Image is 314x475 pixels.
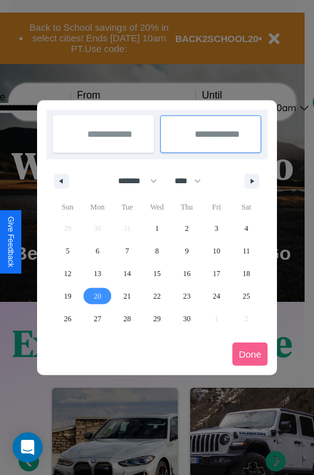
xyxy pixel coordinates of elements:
[232,240,261,262] button: 11
[142,217,171,240] button: 1
[232,262,261,285] button: 18
[244,217,248,240] span: 4
[142,285,171,307] button: 22
[82,240,112,262] button: 6
[202,197,231,217] span: Fri
[112,240,142,262] button: 7
[185,240,188,262] span: 9
[124,262,131,285] span: 14
[232,217,261,240] button: 4
[215,217,219,240] span: 3
[82,197,112,217] span: Mon
[82,307,112,330] button: 27
[183,307,190,330] span: 30
[66,240,70,262] span: 5
[155,217,159,240] span: 1
[172,262,202,285] button: 16
[6,216,15,267] div: Give Feedback
[112,285,142,307] button: 21
[242,240,250,262] span: 11
[213,262,220,285] span: 17
[202,262,231,285] button: 17
[53,240,82,262] button: 5
[172,285,202,307] button: 23
[64,307,72,330] span: 26
[53,262,82,285] button: 12
[202,217,231,240] button: 3
[153,262,161,285] span: 15
[95,240,99,262] span: 6
[53,197,82,217] span: Sun
[94,285,101,307] span: 20
[242,285,250,307] span: 25
[94,307,101,330] span: 27
[172,197,202,217] span: Thu
[112,307,142,330] button: 28
[82,285,112,307] button: 20
[202,240,231,262] button: 10
[142,197,171,217] span: Wed
[126,240,129,262] span: 7
[232,197,261,217] span: Sat
[124,285,131,307] span: 21
[232,343,268,366] button: Done
[142,262,171,285] button: 15
[94,262,101,285] span: 13
[13,432,43,462] div: Open Intercom Messenger
[172,240,202,262] button: 9
[53,307,82,330] button: 26
[155,240,159,262] span: 8
[242,262,250,285] span: 18
[232,285,261,307] button: 25
[153,307,161,330] span: 29
[142,307,171,330] button: 29
[142,240,171,262] button: 8
[64,285,72,307] span: 19
[153,285,161,307] span: 22
[82,262,112,285] button: 13
[213,240,220,262] span: 10
[124,307,131,330] span: 28
[183,262,190,285] span: 16
[112,197,142,217] span: Tue
[64,262,72,285] span: 12
[213,285,220,307] span: 24
[183,285,190,307] span: 23
[172,217,202,240] button: 2
[172,307,202,330] button: 30
[202,285,231,307] button: 24
[185,217,188,240] span: 2
[53,285,82,307] button: 19
[112,262,142,285] button: 14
